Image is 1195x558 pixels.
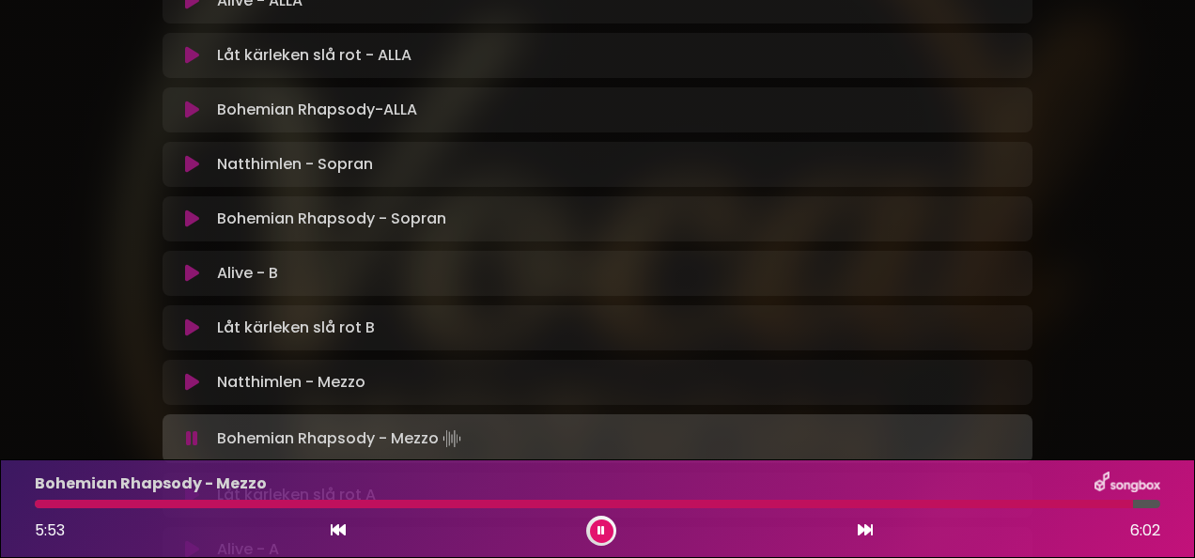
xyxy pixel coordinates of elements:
[35,473,267,495] p: Bohemian Rhapsody - Mezzo
[217,153,373,176] p: Natthimlen - Sopran
[217,44,411,67] p: Låt kärleken slå rot - ALLA
[1094,472,1160,496] img: songbox-logo-white.png
[35,519,65,541] span: 5:53
[217,99,417,121] p: Bohemian Rhapsody-ALLA
[439,426,465,452] img: waveform4.gif
[217,262,278,285] p: Alive - B
[217,317,375,339] p: Låt kärleken slå rot B
[217,426,465,452] p: Bohemian Rhapsody - Mezzo
[217,208,446,230] p: Bohemian Rhapsody - Sopran
[1130,519,1160,542] span: 6:02
[217,371,365,394] p: Natthimlen - Mezzo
